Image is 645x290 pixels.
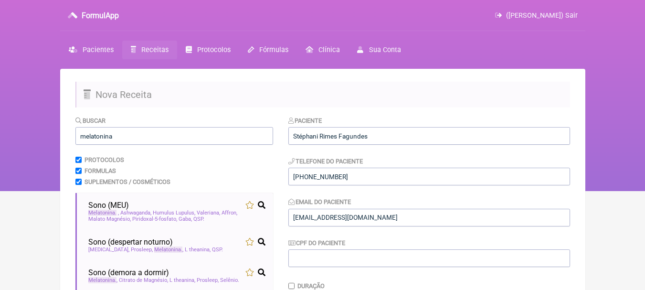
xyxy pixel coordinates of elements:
[83,46,114,54] span: Pacientes
[141,46,169,54] span: Receitas
[193,216,204,222] span: QSP
[132,216,177,222] span: Piridoxal-5-fosfato
[169,277,195,283] span: L theanina
[131,247,153,253] span: Prosleep
[88,201,129,210] span: Sono (MEU)
[75,127,273,145] input: exemplo: emagrecimento, ansiedade
[220,277,239,283] span: Selênio
[197,277,219,283] span: Prosleep
[349,41,409,59] a: Sua Conta
[88,210,116,216] span: Melatonina
[153,210,195,216] span: Humulus Lupulus
[75,82,570,107] h2: Nova Receita
[85,167,116,174] label: Formulas
[88,277,116,283] span: Melatonina
[369,46,401,54] span: Sua Conta
[318,46,340,54] span: Clínica
[179,216,192,222] span: Gaba
[154,247,182,253] span: Melatonina
[85,178,170,185] label: Suplementos / Cosméticos
[122,41,177,59] a: Receitas
[288,158,363,165] label: Telefone do Paciente
[297,282,325,290] label: Duração
[197,210,220,216] span: Valeriana
[288,198,351,205] label: Email do Paciente
[88,247,129,253] span: [MEDICAL_DATA]
[88,216,131,222] span: Malato Magnésio
[297,41,349,59] a: Clínica
[88,268,169,277] span: Sono (demora a dormir)
[185,247,211,253] span: L theanina
[60,41,122,59] a: Pacientes
[75,117,106,124] label: Buscar
[259,46,288,54] span: Fórmulas
[177,41,239,59] a: Protocolos
[222,210,237,216] span: Affron
[288,117,322,124] label: Paciente
[120,210,151,216] span: Ashwaganda
[82,11,119,20] h3: FormulApp
[88,237,173,247] span: Sono (despertar noturno)
[119,277,168,283] span: Citrato de Magnésio
[85,156,124,163] label: Protocolos
[212,247,223,253] span: QSP
[288,239,346,247] label: CPF do Paciente
[506,11,578,20] span: ([PERSON_NAME]) Sair
[197,46,231,54] span: Protocolos
[239,41,297,59] a: Fórmulas
[495,11,577,20] a: ([PERSON_NAME]) Sair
